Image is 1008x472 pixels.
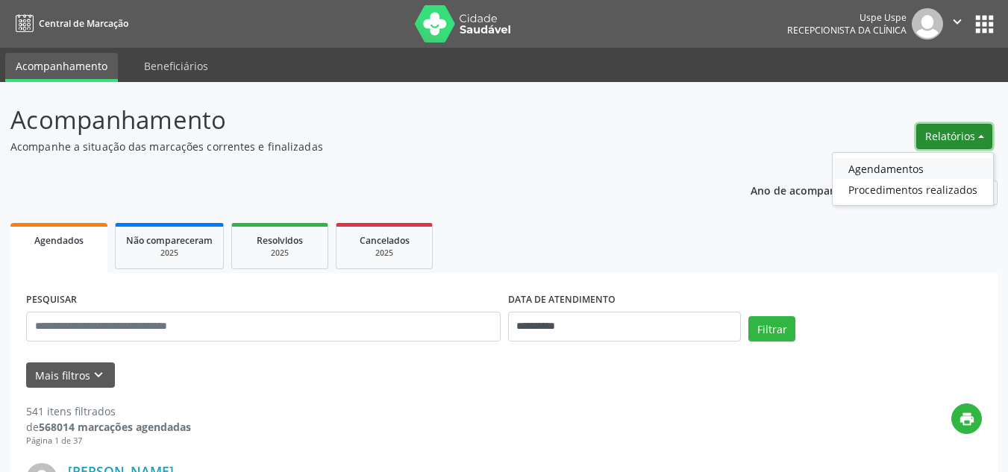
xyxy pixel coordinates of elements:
a: Central de Marcação [10,11,128,36]
p: Ano de acompanhamento [751,180,883,199]
button:  [943,8,971,40]
a: Beneficiários [134,53,219,79]
div: 2025 [347,248,422,259]
span: Cancelados [360,234,410,247]
label: PESQUISAR [26,289,77,312]
span: Resolvidos [257,234,303,247]
i: keyboard_arrow_down [90,367,107,383]
div: Uspe Uspe [787,11,907,24]
span: Recepcionista da clínica [787,24,907,37]
img: img [912,8,943,40]
button: apps [971,11,998,37]
div: Página 1 de 37 [26,435,191,447]
a: Procedimentos realizados [833,179,993,200]
a: Agendamentos [833,158,993,179]
p: Acompanhamento [10,101,701,139]
div: 2025 [242,248,317,259]
button: Relatórios [916,124,992,149]
span: Agendados [34,234,84,247]
i: print [959,411,975,427]
p: Acompanhe a situação das marcações correntes e finalizadas [10,139,701,154]
button: Mais filtroskeyboard_arrow_down [26,362,115,388]
button: Filtrar [748,316,795,342]
div: de [26,419,191,435]
strong: 568014 marcações agendadas [39,420,191,434]
div: 2025 [126,248,213,259]
ul: Relatórios [832,152,994,206]
span: Não compareceram [126,234,213,247]
button: print [951,403,982,434]
i:  [949,13,965,30]
span: Central de Marcação [39,17,128,30]
a: Acompanhamento [5,53,118,82]
label: DATA DE ATENDIMENTO [508,289,616,312]
div: 541 itens filtrados [26,403,191,419]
